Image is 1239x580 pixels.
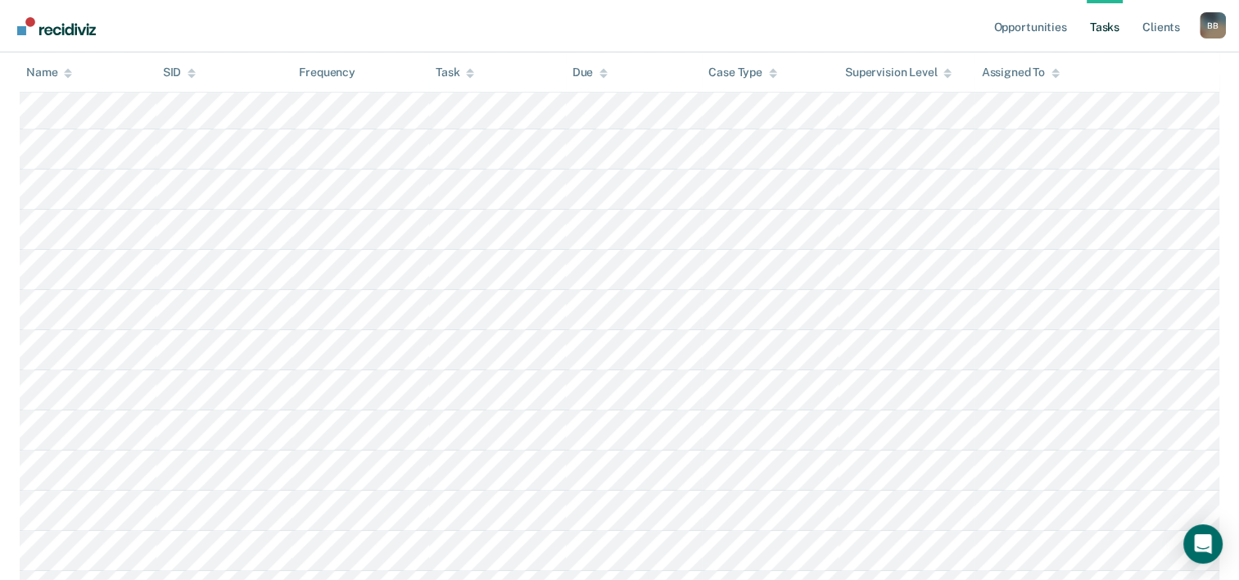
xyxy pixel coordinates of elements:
div: Task [436,66,474,79]
div: Open Intercom Messenger [1183,524,1223,564]
div: Supervision Level [845,66,952,79]
div: Due [572,66,608,79]
div: Assigned To [981,66,1059,79]
div: Frequency [299,66,355,79]
div: Name [26,66,72,79]
div: B B [1200,12,1226,39]
img: Recidiviz [17,17,96,35]
div: Case Type [708,66,777,79]
button: Profile dropdown button [1200,12,1226,39]
div: SID [163,66,197,79]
